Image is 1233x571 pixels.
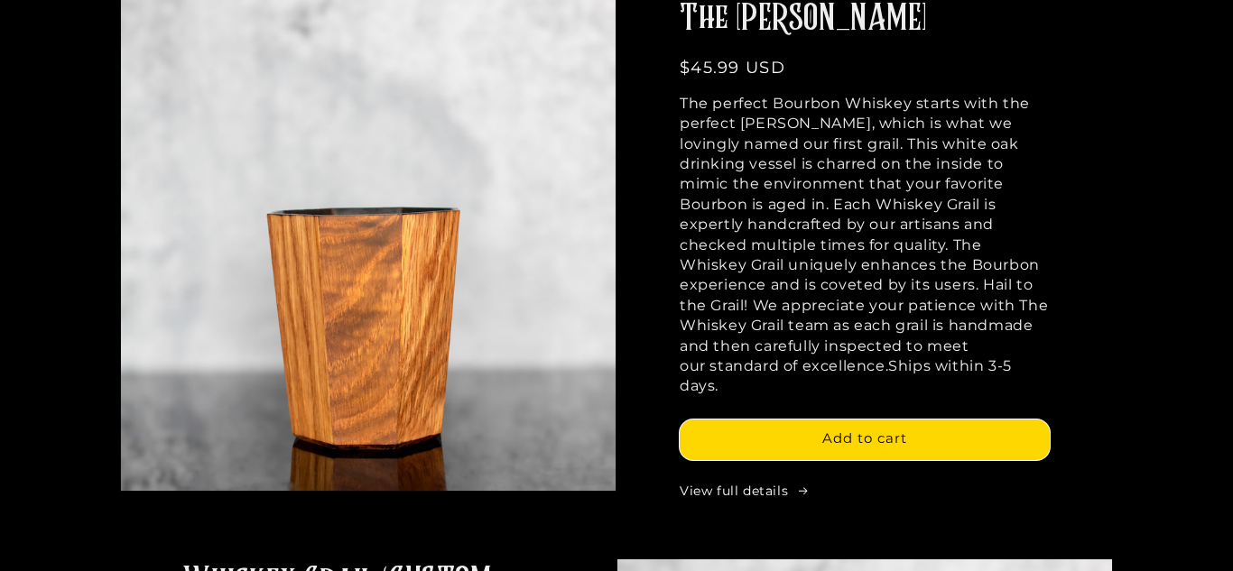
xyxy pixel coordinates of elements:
[822,429,907,447] span: Add to cart
[680,58,785,78] span: $45.99 USD
[680,483,1050,501] a: View full details
[680,94,1050,397] p: The perfect Bourbon Whiskey starts with the perfect [PERSON_NAME], which is what we lovingly name...
[680,419,1050,460] button: Add to cart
